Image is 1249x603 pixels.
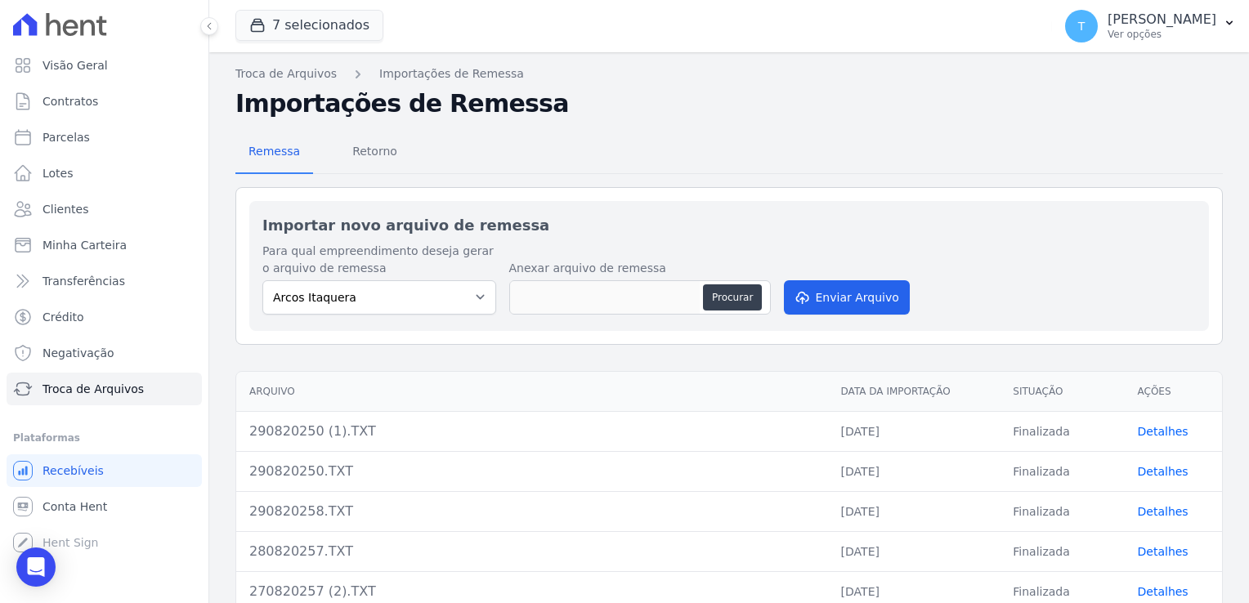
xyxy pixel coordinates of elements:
[249,542,815,561] div: 280820257.TXT
[828,531,1001,571] td: [DATE]
[1052,3,1249,49] button: T [PERSON_NAME] Ver opções
[235,132,410,174] nav: Tab selector
[1000,372,1124,412] th: Situação
[43,129,90,145] span: Parcelas
[339,132,410,174] a: Retorno
[43,381,144,397] span: Troca de Arquivos
[235,10,383,41] button: 7 selecionados
[43,237,127,253] span: Minha Carteira
[7,454,202,487] a: Recebíveis
[1125,372,1222,412] th: Ações
[1108,11,1216,28] p: [PERSON_NAME]
[7,265,202,297] a: Transferências
[7,193,202,226] a: Clientes
[43,57,108,74] span: Visão Geral
[1138,545,1189,558] a: Detalhes
[1138,585,1189,598] a: Detalhes
[249,582,815,601] div: 270820257 (2).TXT
[43,93,98,109] span: Contratos
[239,135,310,167] span: Remessa
[1000,531,1124,571] td: Finalizada
[262,243,496,277] label: Para qual empreendimento deseja gerar o arquivo de remessa
[1138,465,1189,478] a: Detalhes
[342,135,407,167] span: Retorno
[249,462,815,481] div: 290820250.TXT
[828,411,1001,451] td: [DATE]
[7,373,202,405] a: Troca de Arquivos
[1078,20,1086,32] span: T
[262,214,1196,236] h2: Importar novo arquivo de remessa
[43,462,104,479] span: Recebíveis
[7,337,202,369] a: Negativação
[7,85,202,118] a: Contratos
[7,157,202,190] a: Lotes
[235,65,1223,83] nav: Breadcrumb
[703,284,762,310] button: Procurar
[7,301,202,333] a: Crédito
[1108,28,1216,41] p: Ver opções
[249,502,815,521] div: 290820258.TXT
[509,260,771,277] label: Anexar arquivo de remessa
[235,132,313,174] a: Remessa
[43,345,114,361] span: Negativação
[1000,411,1124,451] td: Finalizada
[43,309,84,325] span: Crédito
[828,372,1001,412] th: Data da Importação
[43,165,74,181] span: Lotes
[235,65,337,83] a: Troca de Arquivos
[7,229,202,261] a: Minha Carteira
[784,280,910,315] button: Enviar Arquivo
[1000,451,1124,491] td: Finalizada
[7,121,202,154] a: Parcelas
[379,65,524,83] a: Importações de Remessa
[828,451,1001,491] td: [DATE]
[235,89,1223,118] h2: Importações de Remessa
[1138,425,1189,438] a: Detalhes
[7,490,202,523] a: Conta Hent
[43,201,88,217] span: Clientes
[828,491,1001,531] td: [DATE]
[249,422,815,441] div: 290820250 (1).TXT
[16,547,56,587] div: Open Intercom Messenger
[43,498,107,515] span: Conta Hent
[13,428,195,448] div: Plataformas
[236,372,828,412] th: Arquivo
[1138,505,1189,518] a: Detalhes
[43,273,125,289] span: Transferências
[7,49,202,82] a: Visão Geral
[1000,491,1124,531] td: Finalizada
